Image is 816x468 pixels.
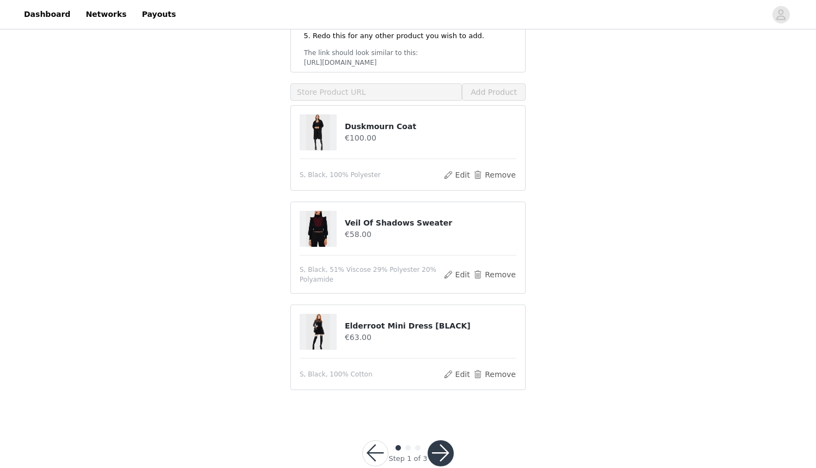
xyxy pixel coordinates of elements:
[300,369,373,379] span: S, Black, 100% Cotton
[473,268,516,281] button: Remove
[300,265,443,284] span: S, Black, 51% Viscose 29% Polyester 20% Polyamide
[345,217,516,229] h4: Veil Of Shadows Sweater
[443,168,471,181] button: Edit
[345,121,516,132] h4: Duskmourn Coat
[79,2,133,27] a: Networks
[776,6,786,23] div: avatar
[443,368,471,381] button: Edit
[135,2,182,27] a: Payouts
[345,320,516,332] h4: Elderroot Mini Dress [BLACK]
[306,314,330,350] img: Elderroot Mini Dress [BLACK]
[462,83,526,101] button: Add Product
[473,368,516,381] button: Remove
[313,31,507,41] li: Redo this for any other product you wish to add.
[345,229,516,240] h4: €58.00
[345,332,516,343] h4: €63.00
[306,114,330,150] img: Duskmourn Coat
[290,83,462,101] input: Store Product URL
[304,48,512,58] div: The link should look similar to this:
[443,268,471,281] button: Edit
[17,2,77,27] a: Dashboard
[300,170,381,180] span: S, Black, 100% Polyester
[306,211,330,247] img: Veil Of Shadows Sweater
[304,58,512,68] div: [URL][DOMAIN_NAME]
[473,168,516,181] button: Remove
[345,132,516,144] h4: €100.00
[388,453,427,464] div: Step 1 of 3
